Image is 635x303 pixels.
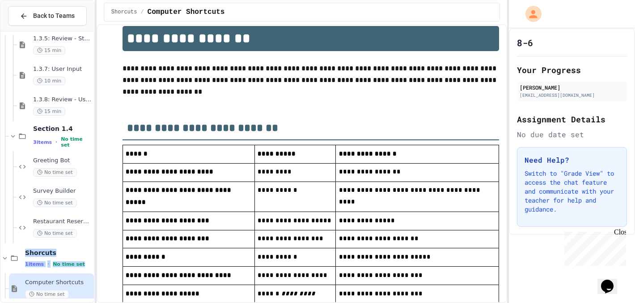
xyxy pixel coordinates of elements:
[148,7,225,17] span: Computer Shortcuts
[25,290,69,299] span: No time set
[33,229,77,238] span: No time set
[25,261,44,267] span: 1 items
[33,65,92,73] span: 1.3.7: User Input
[61,136,92,148] span: No time set
[33,46,65,55] span: 15 min
[47,260,49,268] span: •
[33,96,92,104] span: 1.3.8: Review - User Input
[517,113,627,126] h2: Assignment Details
[33,125,92,133] span: Section 1.4
[111,9,137,16] span: Shorcuts
[517,36,533,49] h1: 8-6
[33,218,92,225] span: Restaurant Reservation System
[525,155,619,165] h3: Need Help?
[53,261,85,267] span: No time set
[25,279,92,286] span: Computer Shortcuts
[525,169,619,214] p: Switch to "Grade View" to access the chat feature and communicate with your teacher for help and ...
[140,9,144,16] span: /
[4,4,62,57] div: Chat with us now!Close
[33,35,92,43] span: 1.3.5: Review - String Operators
[33,157,92,164] span: Greeting Bot
[517,129,627,140] div: No due date set
[33,139,52,145] span: 3 items
[25,249,92,257] span: Shorcuts
[597,267,626,294] iframe: chat widget
[516,4,544,24] div: My Account
[520,83,624,91] div: [PERSON_NAME]
[33,107,65,116] span: 15 min
[517,64,627,76] h2: Your Progress
[33,168,77,177] span: No time set
[55,139,57,146] span: •
[520,92,624,99] div: [EMAIL_ADDRESS][DOMAIN_NAME]
[561,228,626,266] iframe: chat widget
[8,6,87,26] button: Back to Teams
[33,11,75,21] span: Back to Teams
[33,77,65,85] span: 10 min
[33,199,77,207] span: No time set
[33,187,92,195] span: Survey Builder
